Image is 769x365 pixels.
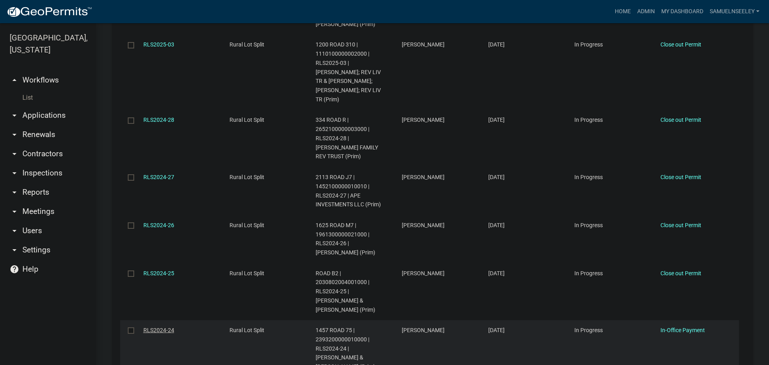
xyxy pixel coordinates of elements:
span: 11/12/2024 [488,174,505,180]
a: SamuelNSeeley [707,4,763,19]
i: arrow_drop_down [10,245,19,255]
span: In Progress [574,174,603,180]
span: In Progress [574,327,603,333]
i: help [10,264,19,274]
span: 334 ROAD R | 2652100000003000 | RLS2024-28 | SCHNEIDER FAMILY REV TRUST (Prim) [316,117,378,159]
a: RLS2025-03 [143,41,174,48]
i: arrow_drop_down [10,226,19,236]
span: 09/04/2024 [488,222,505,228]
i: arrow_drop_down [10,130,19,139]
a: RLS2024-26 [143,222,174,228]
i: arrow_drop_down [10,168,19,178]
span: ROAD B2 | 2030802004001000 | RLS2024-25 | MCDONALD, NATHAN & FOWLER-FLEMING, MISTY (Prim) [316,270,375,313]
span: 03/21/2025 [488,41,505,48]
span: In Progress [574,41,603,48]
span: 2113 ROAD J7 | 1452100000010010 | RLS2024-27 | APE INVESTMENTS LLC (Prim) [316,174,381,208]
span: Rural Lot Split [229,117,264,123]
span: 12/02/2024 [488,117,505,123]
a: Admin [634,4,658,19]
span: Lacie C Hamlin [402,327,445,333]
span: Rural Lot Split [229,174,264,180]
a: RLS2024-25 [143,270,174,276]
span: In Progress [574,222,603,228]
span: Rural Lot Split [229,270,264,276]
i: arrow_drop_down [10,207,19,216]
span: In Progress [574,270,603,276]
span: Jordan Wooderson [402,41,445,48]
span: 1625 ROAD M7 | 1961300000021000 | RLS2024-26 | STEFAN, GILBERT L (Prim) [316,222,375,256]
span: 1200 ROAD 310 | 1110100000002000 | RLS2025-03 | WHEAT, J D; REV LIV TR & WHEAT; MARIE M; REV LIV ... [316,41,381,103]
span: In Progress [574,117,603,123]
a: Home [612,4,634,19]
span: 08/30/2024 [488,270,505,276]
span: Rural Lot Split [229,327,264,333]
span: Gilbert Stefan [402,222,445,228]
a: Close out Permit [660,117,701,123]
a: Close out Permit [660,222,701,228]
i: arrow_drop_down [10,149,19,159]
i: arrow_drop_down [10,111,19,120]
span: 08/22/2024 [488,327,505,333]
a: RLS2024-24 [143,327,174,333]
a: RLS2024-28 [143,117,174,123]
i: arrow_drop_up [10,75,19,85]
a: In-Office Payment [660,327,705,333]
a: My Dashboard [658,4,707,19]
span: Brandon Schneider [402,117,445,123]
span: Rural Lot Split [229,222,264,228]
span: Misty Fowler-Fleming [402,270,445,276]
a: RLS2024-27 [143,174,174,180]
a: Close out Permit [660,41,701,48]
i: arrow_drop_down [10,188,19,197]
span: Clint Arndt [402,174,445,180]
span: Rural Lot Split [229,41,264,48]
a: Close out Permit [660,174,701,180]
a: Close out Permit [660,270,701,276]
